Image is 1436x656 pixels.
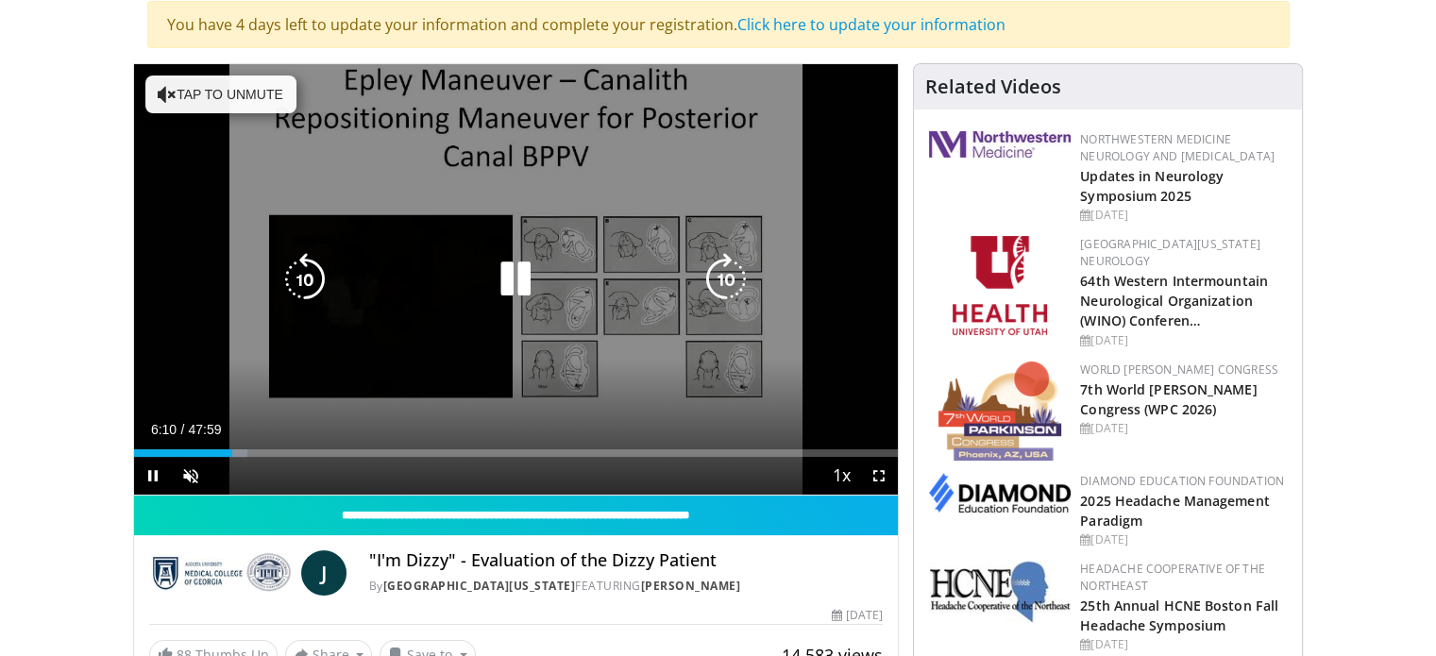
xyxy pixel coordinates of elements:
[925,76,1061,98] h4: Related Videos
[1080,236,1260,269] a: [GEOGRAPHIC_DATA][US_STATE] Neurology
[1080,332,1287,349] div: [DATE]
[1080,272,1268,329] a: 64th Western Intermountain Neurological Organization (WINO) Conferen…
[641,578,741,594] a: [PERSON_NAME]
[1080,597,1278,634] a: 25th Annual HCNE Boston Fall Headache Symposium
[369,578,883,595] div: By FEATURING
[383,578,576,594] a: [GEOGRAPHIC_DATA][US_STATE]
[181,422,185,437] span: /
[147,1,1290,48] div: You have 4 days left to update your information and complete your registration.
[1080,531,1287,548] div: [DATE]
[1080,167,1224,205] a: Updates in Neurology Symposium 2025
[929,131,1071,158] img: 2a462fb6-9365-492a-ac79-3166a6f924d8.png.150x105_q85_autocrop_double_scale_upscale_version-0.2.jpg
[1080,362,1278,378] a: World [PERSON_NAME] Congress
[134,457,172,495] button: Pause
[172,457,210,495] button: Unmute
[832,607,883,624] div: [DATE]
[1080,636,1287,653] div: [DATE]
[953,236,1047,335] img: f6362829-b0a3-407d-a044-59546adfd345.png.150x105_q85_autocrop_double_scale_upscale_version-0.2.png
[1080,473,1284,489] a: Diamond Education Foundation
[149,550,294,596] img: Medical College of Georgia - Augusta University
[1080,492,1269,530] a: 2025 Headache Management Paradigm
[737,14,1005,35] a: Click here to update your information
[1080,561,1265,594] a: Headache Cooperative of the Northeast
[151,422,177,437] span: 6:10
[301,550,346,596] a: J
[860,457,898,495] button: Fullscreen
[938,362,1061,461] img: 16fe1da8-a9a0-4f15-bd45-1dd1acf19c34.png.150x105_q85_autocrop_double_scale_upscale_version-0.2.png
[929,561,1071,623] img: 6c52f715-17a6-4da1-9b6c-8aaf0ffc109f.jpg.150x105_q85_autocrop_double_scale_upscale_version-0.2.jpg
[134,64,899,496] video-js: Video Player
[1080,420,1287,437] div: [DATE]
[188,422,221,437] span: 47:59
[1080,207,1287,224] div: [DATE]
[134,449,899,457] div: Progress Bar
[145,76,296,113] button: Tap to unmute
[1080,131,1275,164] a: Northwestern Medicine Neurology and [MEDICAL_DATA]
[929,473,1071,513] img: d0406666-9e5f-4b94-941b-f1257ac5ccaf.png.150x105_q85_autocrop_double_scale_upscale_version-0.2.png
[1080,380,1257,418] a: 7th World [PERSON_NAME] Congress (WPC 2026)
[369,550,883,571] h4: "I'm Dizzy" - Evaluation of the Dizzy Patient
[822,457,860,495] button: Playback Rate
